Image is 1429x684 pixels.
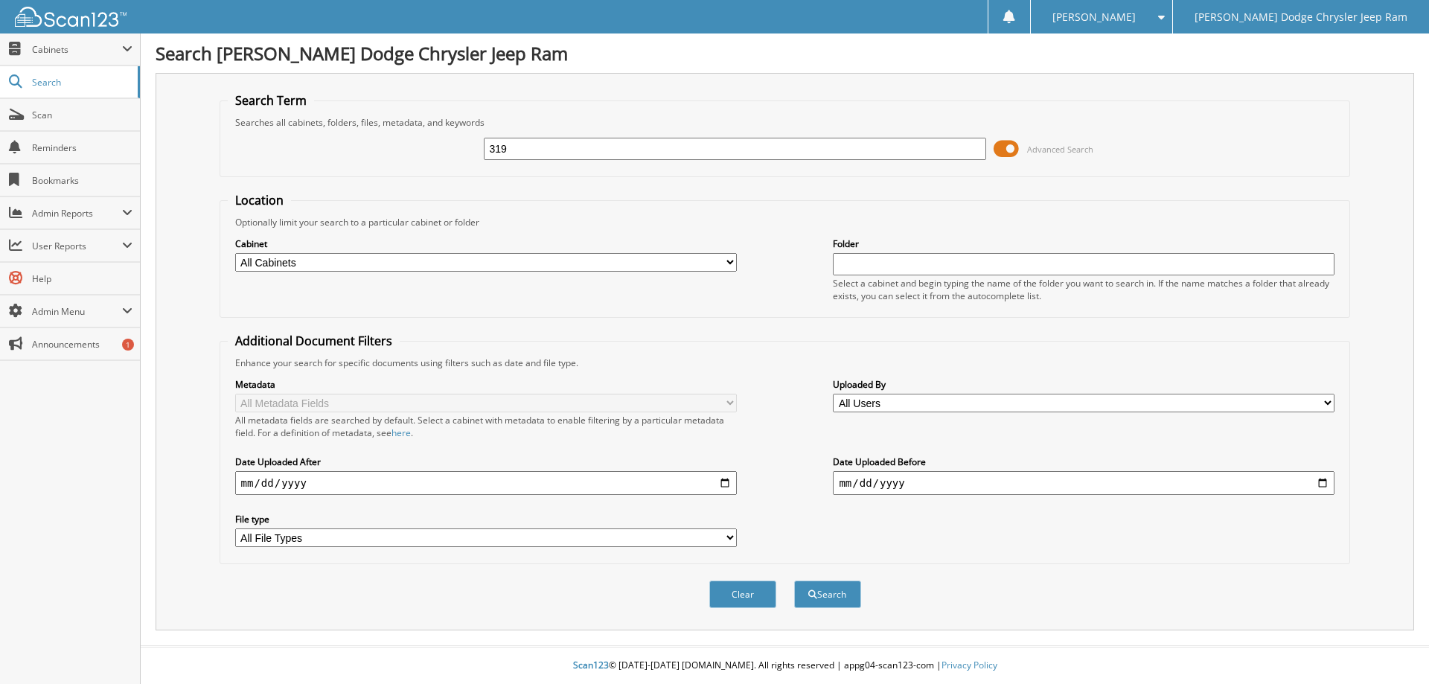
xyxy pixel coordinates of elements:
span: Reminders [32,141,132,154]
label: Metadata [235,378,737,391]
span: Admin Menu [32,305,122,318]
div: Select a cabinet and begin typing the name of the folder you want to search in. If the name match... [833,277,1334,302]
button: Search [794,581,861,608]
span: Cabinets [32,43,122,56]
legend: Location [228,192,291,208]
span: Bookmarks [32,174,132,187]
img: scan123-logo-white.svg [15,7,127,27]
span: Search [32,76,130,89]
span: Scan [32,109,132,121]
div: Optionally limit your search to a particular cabinet or folder [228,216,1343,228]
div: Searches all cabinets, folders, files, metadata, and keywords [228,116,1343,129]
label: File type [235,513,737,525]
input: start [235,471,737,495]
a: Privacy Policy [942,659,997,671]
span: [PERSON_NAME] Dodge Chrysler Jeep Ram [1195,13,1407,22]
span: Help [32,272,132,285]
div: All metadata fields are searched by default. Select a cabinet with metadata to enable filtering b... [235,414,737,439]
div: © [DATE]-[DATE] [DOMAIN_NAME]. All rights reserved | appg04-scan123-com | [141,648,1429,684]
legend: Additional Document Filters [228,333,400,349]
span: Scan123 [573,659,609,671]
a: here [391,426,411,439]
label: Uploaded By [833,378,1334,391]
label: Folder [833,237,1334,250]
iframe: Chat Widget [1355,613,1429,684]
span: Admin Reports [32,207,122,220]
span: Announcements [32,338,132,351]
span: [PERSON_NAME] [1052,13,1136,22]
label: Date Uploaded After [235,456,737,468]
label: Cabinet [235,237,737,250]
button: Clear [709,581,776,608]
div: 1 [122,339,134,351]
label: Date Uploaded Before [833,456,1334,468]
span: Advanced Search [1027,144,1093,155]
span: User Reports [32,240,122,252]
input: end [833,471,1334,495]
h1: Search [PERSON_NAME] Dodge Chrysler Jeep Ram [156,41,1414,65]
div: Enhance your search for specific documents using filters such as date and file type. [228,357,1343,369]
legend: Search Term [228,92,314,109]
